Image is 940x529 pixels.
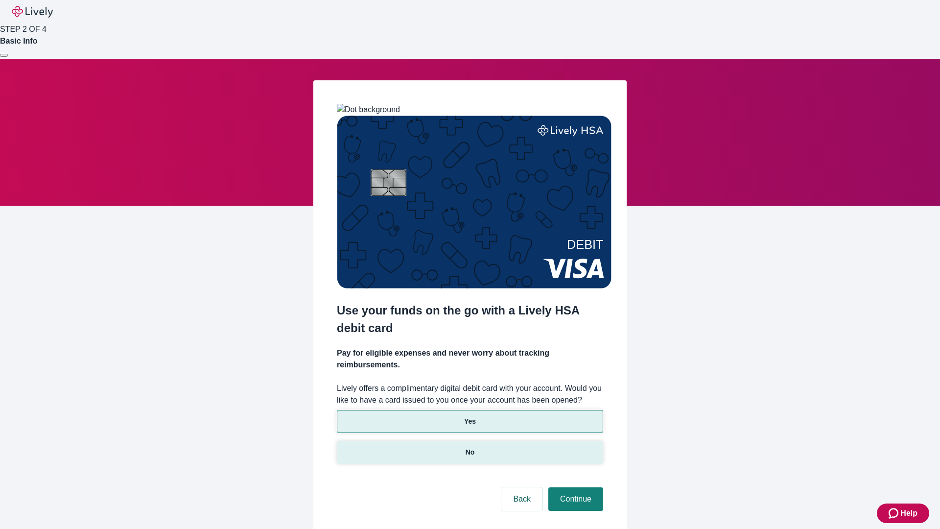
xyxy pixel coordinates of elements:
[501,487,542,511] button: Back
[337,104,400,116] img: Dot background
[337,410,603,433] button: Yes
[337,302,603,337] h2: Use your funds on the go with a Lively HSA debit card
[464,416,476,427] p: Yes
[337,441,603,464] button: No
[337,383,603,406] label: Lively offers a complimentary digital debit card with your account. Would you like to have a card...
[889,507,900,519] svg: Zendesk support icon
[877,504,929,523] button: Zendesk support iconHelp
[337,116,611,289] img: Debit card
[466,447,475,457] p: No
[548,487,603,511] button: Continue
[12,6,53,18] img: Lively
[900,507,917,519] span: Help
[337,347,603,371] h4: Pay for eligible expenses and never worry about tracking reimbursements.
